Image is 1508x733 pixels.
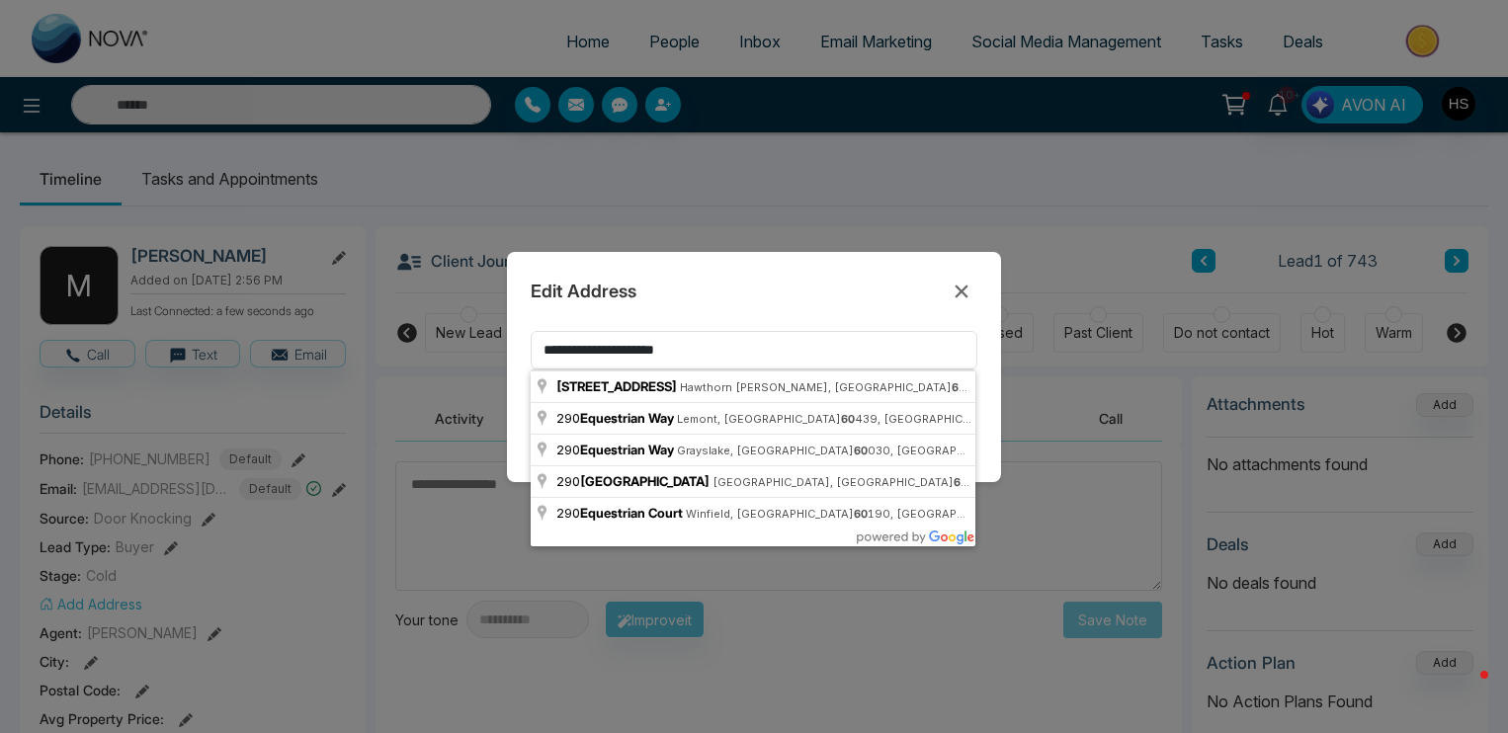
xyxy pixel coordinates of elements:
span: [GEOGRAPHIC_DATA], [GEOGRAPHIC_DATA] 431, [GEOGRAPHIC_DATA] [712,475,1113,489]
span: Lemont, [GEOGRAPHIC_DATA] 439, [GEOGRAPHIC_DATA] [677,412,1001,426]
span: 290 [556,473,712,489]
span: Equestrian Court [580,505,683,521]
span: 60 [841,412,855,426]
span: Winfield, [GEOGRAPHIC_DATA] 190, [GEOGRAPHIC_DATA] [686,507,1014,521]
iframe: Intercom live chat [1441,666,1488,713]
span: 60 [854,507,868,521]
span: [STREET_ADDRESS] [556,378,677,394]
span: Hawthorn [PERSON_NAME], [GEOGRAPHIC_DATA] 047, [GEOGRAPHIC_DATA] [680,380,1112,394]
span: Grayslake, [GEOGRAPHIC_DATA] 030, [GEOGRAPHIC_DATA] [677,444,1014,457]
span: 290 [556,442,677,457]
span: Equestrian Way [580,442,674,457]
span: [GEOGRAPHIC_DATA] [580,473,710,489]
span: 290 [556,410,677,426]
span: 60 [954,475,969,489]
span: 60 [854,444,868,457]
span: Equestrian Way [580,410,674,426]
span: 60 [952,380,967,394]
span: 290 [556,505,686,521]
